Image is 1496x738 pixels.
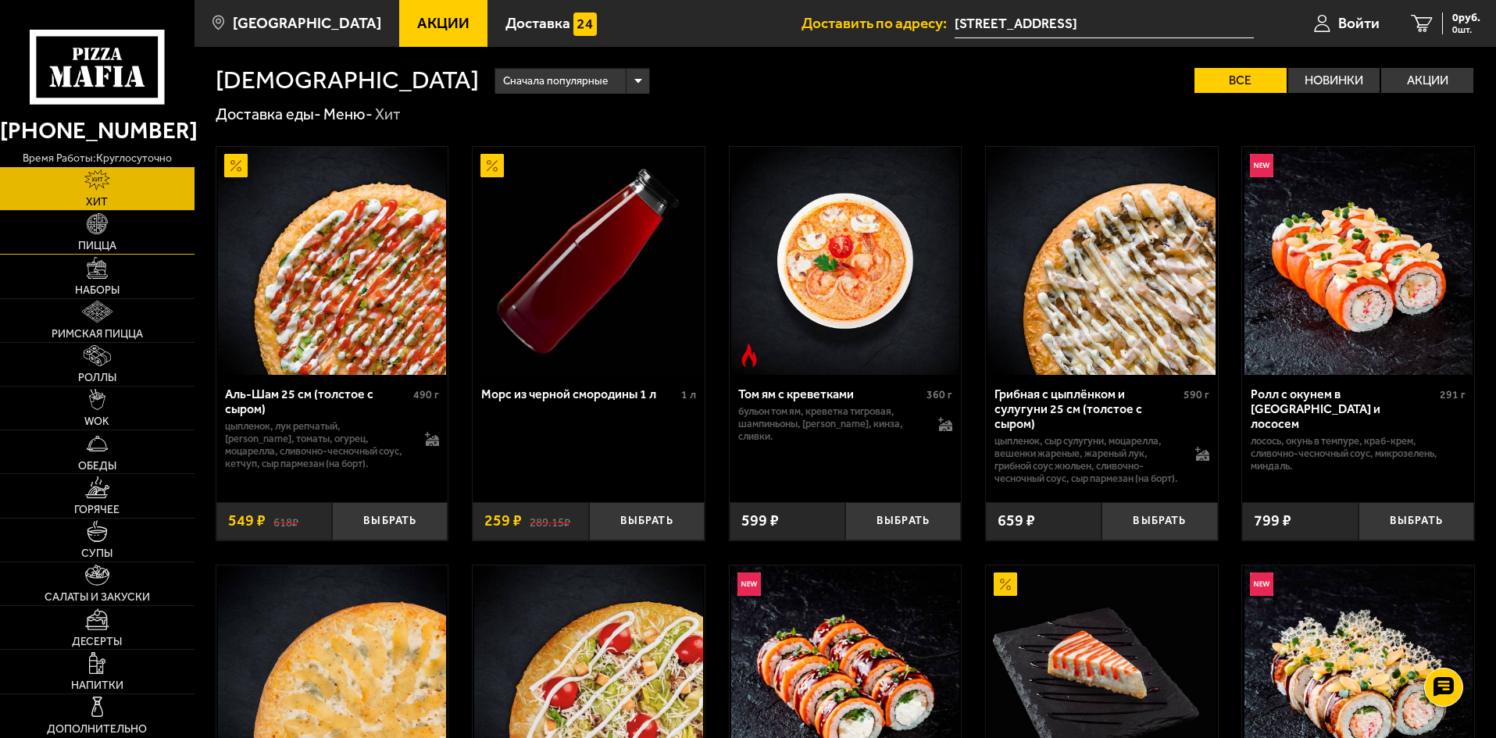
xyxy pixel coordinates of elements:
[323,105,373,123] a: Меню-
[998,513,1035,529] span: 659 ₽
[1251,387,1436,431] div: Ролл с окунем в [GEOGRAPHIC_DATA] и лососем
[731,147,959,375] img: Том ям с креветками
[589,502,705,540] button: Выбрать
[1440,388,1466,401] span: 291 г
[741,513,779,529] span: 599 ₽
[1250,572,1273,596] img: Новинка
[994,387,1180,431] div: Грибная с цыплёнком и сулугуни 25 см (толстое с сыром)
[802,16,955,30] span: Доставить по адресу:
[1359,502,1474,540] button: Выбрать
[480,154,504,177] img: Акционный
[955,9,1254,38] span: Социалистическая улица, 24
[730,147,962,375] a: Острое блюдоТом ям с креветками
[375,105,401,125] div: Хит
[47,724,147,735] span: Дополнительно
[225,387,410,416] div: Аль-Шам 25 см (толстое с сыром)
[228,513,266,529] span: 549 ₽
[994,435,1180,485] p: цыпленок, сыр сулугуни, моцарелла, вешенки жареные, жареный лук, грибной соус Жюльен, сливочно-че...
[72,636,122,647] span: Десерты
[1244,147,1473,375] img: Ролл с окунем в темпуре и лососем
[503,66,608,96] span: Сначала популярные
[74,504,120,515] span: Горячее
[738,405,923,443] p: бульон том ям, креветка тигровая, шампиньоны, [PERSON_NAME], кинза, сливки.
[78,241,116,251] span: Пицца
[530,513,570,529] s: 289.15 ₽
[573,12,597,36] img: 15daf4d41897b9f0e9f617042186c801.svg
[417,16,470,30] span: Акции
[473,147,705,375] a: АкционныйМорс из черной смородины 1 л
[987,147,1216,375] img: Грибная с цыплёнком и сулугуни 25 см (толстое с сыром)
[233,16,381,30] span: [GEOGRAPHIC_DATA]
[481,387,677,401] div: Морс из черной смородины 1 л
[1452,25,1480,34] span: 0 шт.
[1184,388,1209,401] span: 590 г
[413,388,439,401] span: 490 г
[216,105,321,123] a: Доставка еды-
[84,416,109,427] span: WOK
[216,68,479,93] h1: [DEMOGRAPHIC_DATA]
[71,680,123,691] span: Напитки
[1242,147,1474,375] a: НовинкаРолл с окунем в темпуре и лососем
[216,147,448,375] a: АкционныйАль-Шам 25 см (толстое с сыром)
[484,513,522,529] span: 259 ₽
[225,420,410,470] p: цыпленок, лук репчатый, [PERSON_NAME], томаты, огурец, моцарелла, сливочно-чесночный соус, кетчуп...
[1254,513,1291,529] span: 799 ₽
[86,197,108,208] span: Хит
[1381,68,1473,93] label: Акции
[1194,68,1287,93] label: Все
[1338,16,1380,30] span: Войти
[474,147,702,375] img: Морс из черной смородины 1 л
[78,461,116,472] span: Обеды
[81,548,112,559] span: Супы
[845,502,961,540] button: Выбрать
[45,592,150,603] span: Салаты и закуски
[955,9,1254,38] input: Ваш адрес доставки
[1250,154,1273,177] img: Новинка
[332,502,448,540] button: Выбрать
[737,572,761,596] img: Новинка
[75,285,120,296] span: Наборы
[986,147,1218,375] a: Грибная с цыплёнком и сулугуни 25 см (толстое с сыром)
[505,16,570,30] span: Доставка
[78,373,116,383] span: Роллы
[52,329,143,340] span: Римская пицца
[1251,435,1466,472] p: лосось, окунь в темпуре, краб-крем, сливочно-чесночный соус, микрозелень, миндаль.
[1452,12,1480,23] span: 0 руб.
[994,572,1017,596] img: Акционный
[927,388,952,401] span: 360 г
[218,147,446,375] img: Аль-Шам 25 см (толстое с сыром)
[681,388,696,401] span: 1 л
[738,387,923,401] div: Том ям с креветками
[737,344,761,367] img: Острое блюдо
[1288,68,1380,93] label: Новинки
[1101,502,1217,540] button: Выбрать
[273,513,298,529] s: 618 ₽
[224,154,248,177] img: Акционный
